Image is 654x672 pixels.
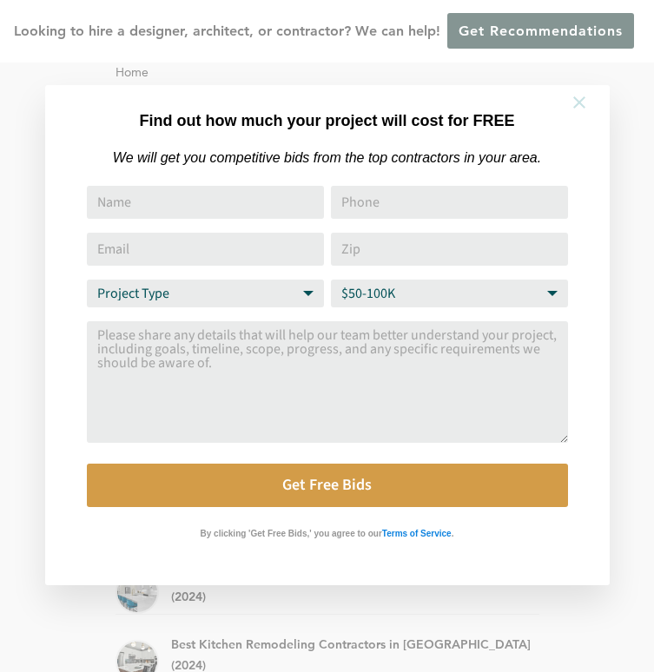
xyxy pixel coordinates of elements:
[452,529,454,538] strong: .
[382,524,452,539] a: Terms of Service
[87,464,568,507] button: Get Free Bids
[87,186,324,219] input: Name
[331,280,568,307] select: Budget Range
[87,321,568,443] textarea: Comment or Message
[331,233,568,266] input: Zip
[113,150,541,165] em: We will get you competitive bids from the top contractors in your area.
[331,186,568,219] input: Phone
[139,112,514,129] strong: Find out how much your project will cost for FREE
[201,529,382,538] strong: By clicking 'Get Free Bids,' you agree to our
[87,280,324,307] select: Project Type
[87,233,324,266] input: Email Address
[382,529,452,538] strong: Terms of Service
[549,72,610,133] button: Close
